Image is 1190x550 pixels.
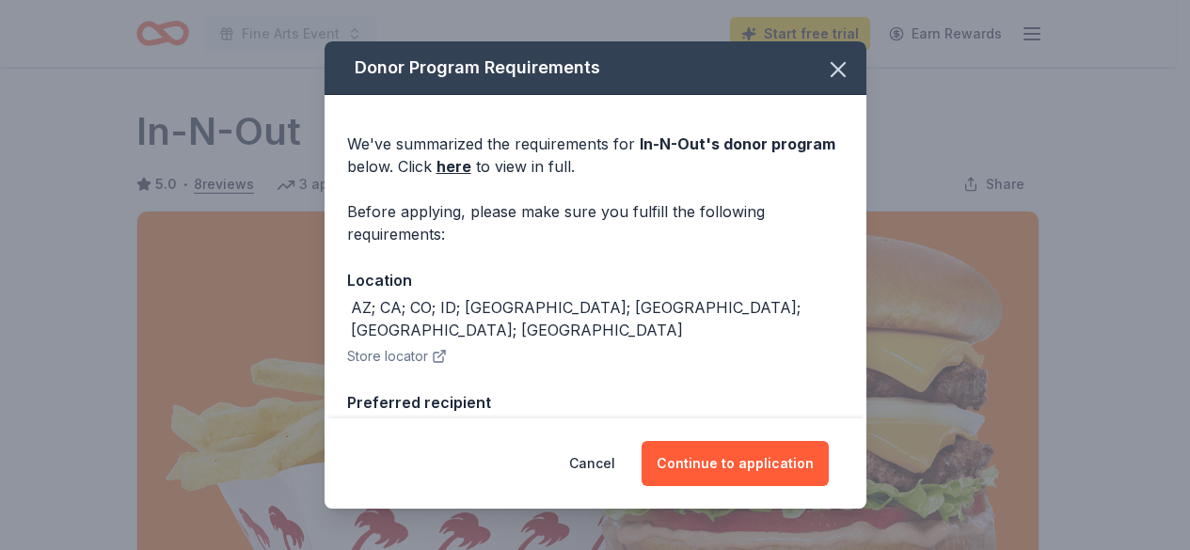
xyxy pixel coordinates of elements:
[436,155,471,178] a: here
[347,268,844,292] div: Location
[640,134,835,153] span: In-N-Out 's donor program
[351,296,844,341] div: AZ; CA; CO; ID; [GEOGRAPHIC_DATA]; [GEOGRAPHIC_DATA]; [GEOGRAPHIC_DATA]; [GEOGRAPHIC_DATA]
[347,200,844,245] div: Before applying, please make sure you fulfill the following requirements:
[642,441,829,486] button: Continue to application
[347,133,844,178] div: We've summarized the requirements for below. Click to view in full.
[569,441,615,486] button: Cancel
[325,41,866,95] div: Donor Program Requirements
[347,345,447,368] button: Store locator
[347,390,844,415] div: Preferred recipient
